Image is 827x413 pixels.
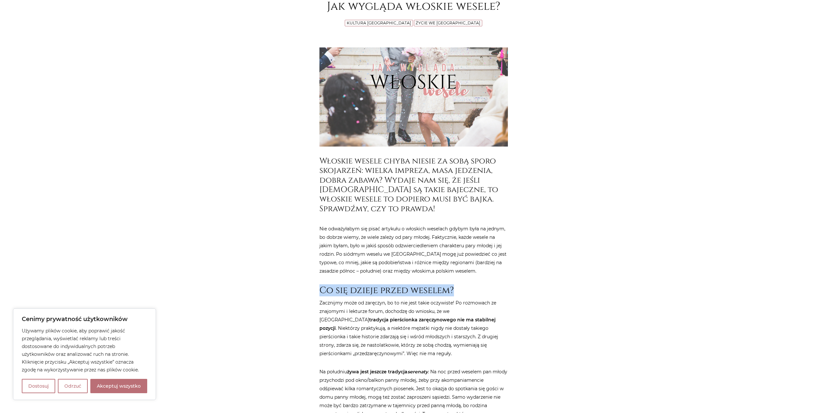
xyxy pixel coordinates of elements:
button: Akceptuj wszystko [90,379,147,393]
a: Kultura [GEOGRAPHIC_DATA] [347,20,411,25]
p: Cenimy prywatność użytkowników [22,315,147,323]
button: Odrzuć [58,379,88,393]
strong: tradycja pierścionka zaręczynowego nie ma stabilnej pozycji [319,317,496,331]
p: Nie odważyłabym się pisać artykułu o włoskich weselach gdybym była na jednym, bo dobrze wiemy, że... [319,216,508,275]
em: serenaty [407,369,428,375]
h3: Włoskie wesele chyba niesie za sobą sporo skojarzeń: wielka impreza, masa jedzenia, dobra zabawa?... [319,156,508,213]
p: Zacznijmy może od zaręczyn, bo to nie jest takie oczywiste! Po rozmowach ze znajomymi i lekturze ... [319,299,508,358]
p: Używamy plików cookie, aby poprawić jakość przeglądania, wyświetlać reklamy lub treści dostosowan... [22,327,147,374]
button: Dostosuj [22,379,55,393]
a: Życie we [GEOGRAPHIC_DATA] [416,20,480,25]
h2: Co się dzieje przed weselem? [319,285,508,296]
strong: żywa jest jeszcze tradycja [347,369,428,375]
